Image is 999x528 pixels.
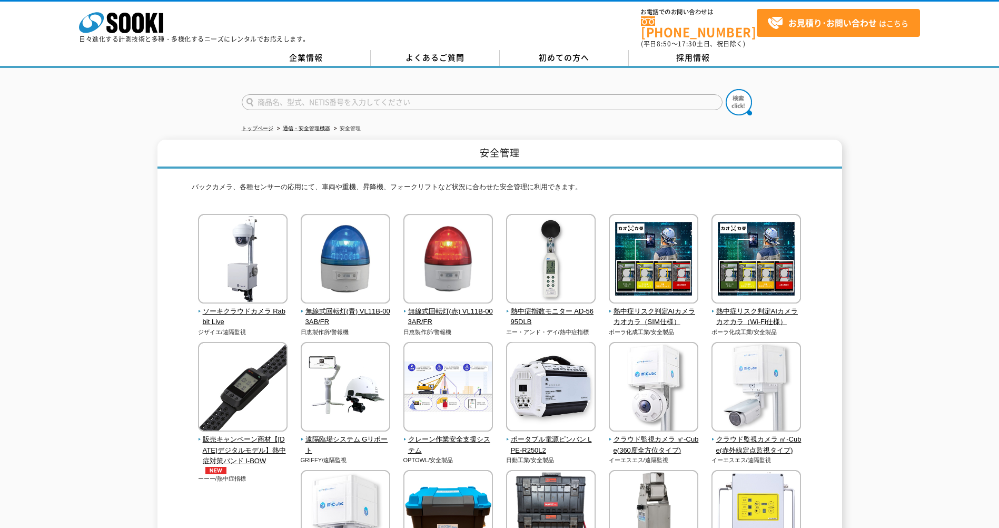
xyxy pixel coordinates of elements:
[301,214,390,306] img: 無線式回転灯(青) VL11B-003AB/FR
[403,328,493,337] p: 日恵製作所/警報機
[609,306,699,328] span: 熱中症リスク判定AIカメラ カオカラ（SIM仕様）
[301,328,391,337] p: 日恵製作所/警報機
[332,123,361,134] li: 安全管理
[403,456,493,465] p: OPTOWL/安全製品
[539,52,589,63] span: 初めての方へ
[609,456,699,465] p: イーエスエス/遠隔監視
[506,434,596,456] span: ポータブル電源ピンバン LPE-R250L2
[711,296,802,328] a: 熱中症リスク判定AIカメラ カオカラ（Wi-Fi仕様）
[301,456,391,465] p: GRIFFY/遠隔監視
[726,89,752,115] img: btn_search.png
[283,125,330,131] a: 通信・安全管理機器
[242,94,723,110] input: 商品名、型式、NETIS番号を入力してください
[711,328,802,337] p: ポーラ化成工業/安全製品
[657,39,671,48] span: 8:50
[609,342,698,434] img: クラウド監視カメラ ㎥-Cube(360度全方位タイプ)
[403,424,493,456] a: クレーン作業安全支援システム
[506,342,596,434] img: ポータブル電源ピンバン LPE-R250L2
[788,16,877,29] strong: お見積り･お問い合わせ
[500,50,629,66] a: 初めての方へ
[609,214,698,306] img: 熱中症リスク判定AIカメラ カオカラ（SIM仕様）
[641,39,745,48] span: (平日 ～ 土日、祝日除く)
[609,424,699,456] a: クラウド監視カメラ ㎥-Cube(360度全方位タイプ)
[242,50,371,66] a: 企業情報
[192,182,808,198] p: バックカメラ、各種センサーの応用にて、車両や重機、昇降機、フォークリフトなど状況に合わせた安全管理に利用できます。
[198,434,288,474] span: 販売キャンペーン商材【[DATE]デジタルモデル】熱中症対策バンド I-BOW
[641,9,757,15] span: お電話でのお問い合わせは
[767,15,908,31] span: はこちら
[609,328,699,337] p: ポーラ化成工業/安全製品
[757,9,920,37] a: お見積り･お問い合わせはこちら
[301,306,391,328] span: 無線式回転灯(青) VL11B-003AB/FR
[371,50,500,66] a: よくあるご質問
[641,16,757,38] a: [PHONE_NUMBER]
[242,125,273,131] a: トップページ
[198,296,288,328] a: ソーキクラウドカメラ Rabbit Live
[198,214,288,306] img: ソーキクラウドカメラ Rabbit Live
[711,424,802,456] a: クラウド監視カメラ ㎥-Cube(赤外線定点監視タイプ)
[678,39,697,48] span: 17:30
[301,296,391,328] a: 無線式回転灯(青) VL11B-003AB/FR
[506,456,596,465] p: 日動工業/安全製品
[198,342,288,434] img: 販売キャンペーン商材【2025年デジタルモデル】熱中症対策バンド I-BOW
[609,434,699,456] span: クラウド監視カメラ ㎥-Cube(360度全方位タイプ)
[711,456,802,465] p: イーエスエス/遠隔監視
[301,434,391,456] span: 遠隔臨場システム Gリポート
[629,50,758,66] a: 採用情報
[403,306,493,328] span: 無線式回転灯(赤) VL11B-003AR/FR
[506,214,596,306] img: 熱中症指数モニター AD-5695DLB
[403,434,493,456] span: クレーン作業安全支援システム
[506,328,596,337] p: エー・アンド・デイ/熱中症指標
[198,328,288,337] p: ジザイエ/遠隔監視
[198,474,288,483] p: ーーー/熱中症指標
[301,342,390,434] img: 遠隔臨場システム Gリポート
[506,306,596,328] span: 熱中症指数モニター AD-5695DLB
[198,306,288,328] span: ソーキクラウドカメラ Rabbit Live
[711,342,801,434] img: クラウド監視カメラ ㎥-Cube(赤外線定点監視タイプ)
[203,467,229,474] img: NEW
[506,424,596,456] a: ポータブル電源ピンバン LPE-R250L2
[198,424,288,474] a: 販売キャンペーン商材【[DATE]デジタルモデル】熱中症対策バンド I-BOWNEW
[403,296,493,328] a: 無線式回転灯(赤) VL11B-003AR/FR
[79,36,310,42] p: 日々進化する計測技術と多種・多様化するニーズにレンタルでお応えします。
[403,342,493,434] img: クレーン作業安全支援システム
[506,296,596,328] a: 熱中症指数モニター AD-5695DLB
[301,424,391,456] a: 遠隔臨場システム Gリポート
[157,140,842,169] h1: 安全管理
[403,214,493,306] img: 無線式回転灯(赤) VL11B-003AR/FR
[711,214,801,306] img: 熱中症リスク判定AIカメラ カオカラ（Wi-Fi仕様）
[609,296,699,328] a: 熱中症リスク判定AIカメラ カオカラ（SIM仕様）
[711,306,802,328] span: 熱中症リスク判定AIカメラ カオカラ（Wi-Fi仕様）
[711,434,802,456] span: クラウド監視カメラ ㎥-Cube(赤外線定点監視タイプ)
